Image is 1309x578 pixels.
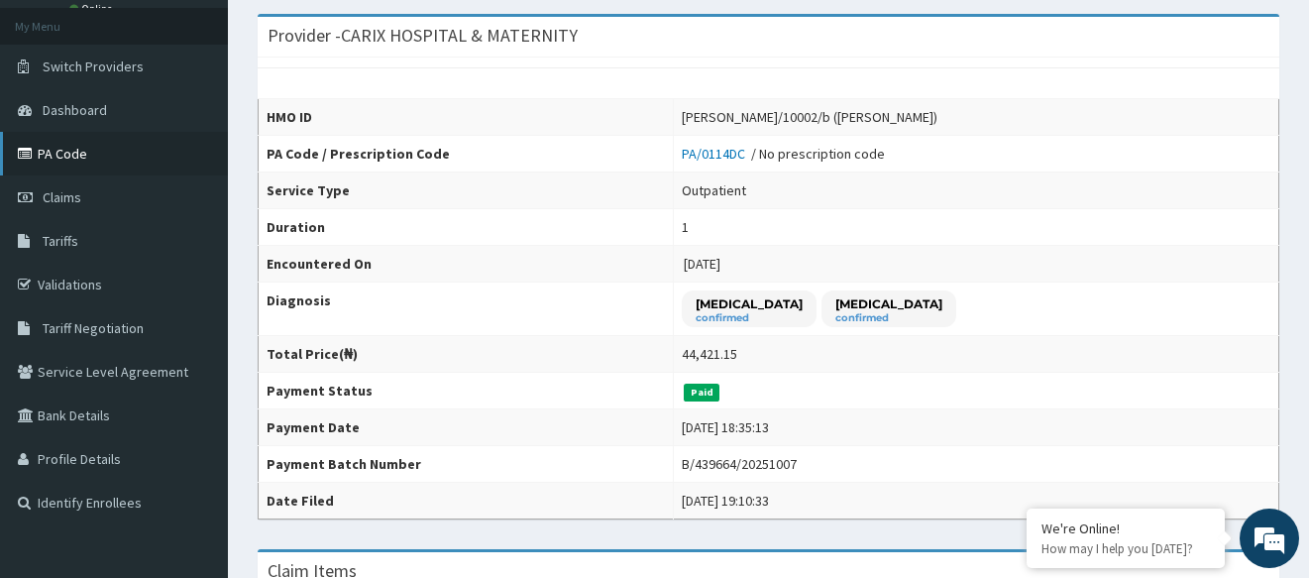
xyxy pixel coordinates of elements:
h3: Provider - CARIX HOSPITAL & MATERNITY [268,27,578,45]
th: Date Filed [259,483,674,520]
div: B/439664/20251007 [682,454,797,474]
div: [DATE] 18:35:13 [682,417,769,437]
span: Tariffs [43,232,78,250]
a: PA/0114DC [682,145,751,163]
span: We're online! [115,167,273,367]
span: Switch Providers [43,58,144,75]
div: [DATE] 19:10:33 [682,491,769,511]
p: How may I help you today? [1041,540,1210,557]
div: Minimize live chat window [325,10,373,58]
div: [PERSON_NAME]/10002/b ([PERSON_NAME]) [682,107,937,127]
th: PA Code / Prescription Code [259,136,674,173]
th: Payment Batch Number [259,446,674,483]
div: 1 [682,217,689,237]
span: [DATE] [684,255,720,273]
div: Chat with us now [103,111,333,137]
th: Duration [259,209,674,246]
div: / No prescription code [682,144,885,164]
th: Payment Status [259,373,674,409]
span: Claims [43,188,81,206]
th: Encountered On [259,246,674,283]
th: Diagnosis [259,283,674,336]
a: Online [69,2,117,16]
p: [MEDICAL_DATA] [835,295,942,312]
th: Total Price(₦) [259,336,674,373]
th: Service Type [259,173,674,209]
div: We're Online! [1041,520,1210,537]
small: confirmed [835,313,942,323]
span: Dashboard [43,101,107,119]
span: Paid [684,384,719,402]
div: 44,421.15 [682,344,737,364]
textarea: Type your message and hit 'Enter' [10,376,378,445]
th: HMO ID [259,99,674,136]
div: Outpatient [682,180,746,200]
p: [MEDICAL_DATA] [696,295,803,312]
small: confirmed [696,313,803,323]
th: Payment Date [259,409,674,446]
img: d_794563401_company_1708531726252_794563401 [37,99,80,149]
span: Tariff Negotiation [43,319,144,337]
